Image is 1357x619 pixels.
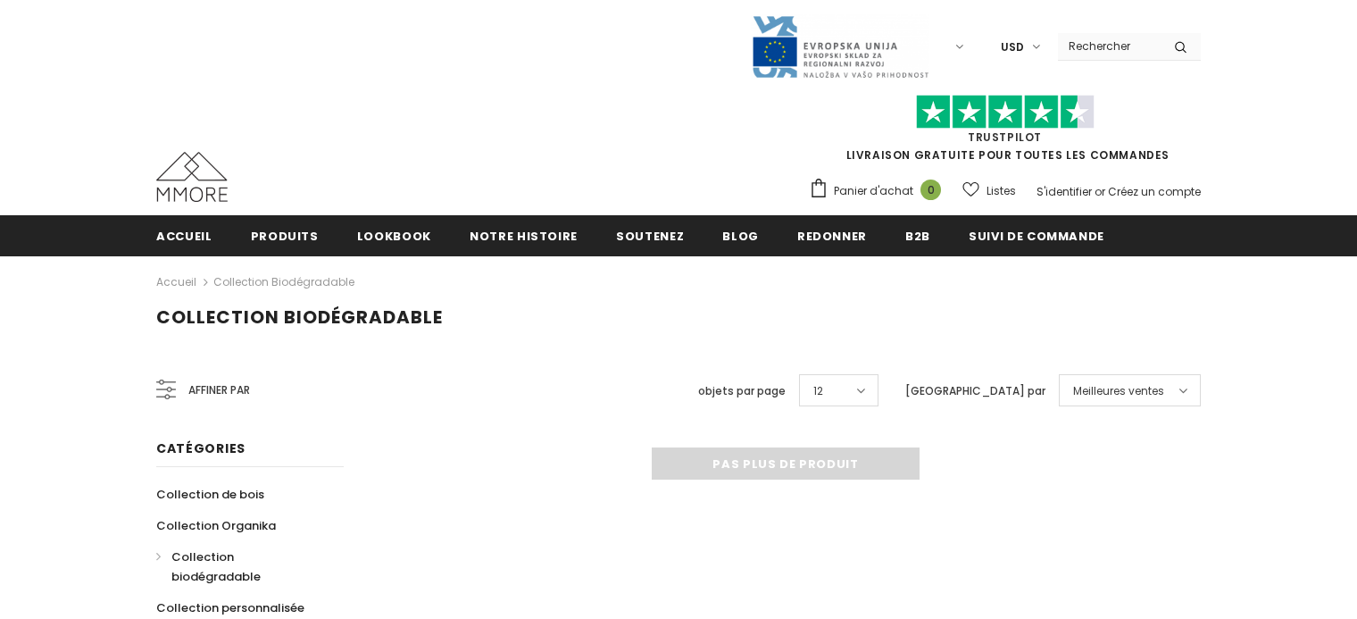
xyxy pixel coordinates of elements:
[251,228,319,245] span: Produits
[809,178,950,205] a: Panier d'achat 0
[1058,33,1161,59] input: Search Site
[1073,382,1164,400] span: Meilleures ventes
[751,38,929,54] a: Javni Razpis
[905,215,930,255] a: B2B
[962,175,1016,206] a: Listes
[470,228,578,245] span: Notre histoire
[357,228,431,245] span: Lookbook
[1095,184,1105,199] span: or
[1036,184,1092,199] a: S'identifier
[156,479,264,510] a: Collection de bois
[968,130,1042,145] a: TrustPilot
[987,182,1016,200] span: Listes
[156,228,212,245] span: Accueil
[797,228,867,245] span: Redonner
[1108,184,1201,199] a: Créez un compte
[156,510,276,541] a: Collection Organika
[905,382,1045,400] label: [GEOGRAPHIC_DATA] par
[357,215,431,255] a: Lookbook
[156,517,276,534] span: Collection Organika
[969,228,1104,245] span: Suivi de commande
[213,274,354,289] a: Collection biodégradable
[156,152,228,202] img: Cas MMORE
[171,548,261,585] span: Collection biodégradable
[969,215,1104,255] a: Suivi de commande
[813,382,823,400] span: 12
[920,180,941,200] span: 0
[916,95,1095,130] img: Faites confiance aux étoiles pilotes
[809,103,1201,163] span: LIVRAISON GRATUITE POUR TOUTES LES COMMANDES
[698,382,786,400] label: objets par page
[156,215,212,255] a: Accueil
[722,215,759,255] a: Blog
[470,215,578,255] a: Notre histoire
[156,599,304,616] span: Collection personnalisée
[156,486,264,503] span: Collection de bois
[156,272,196,293] a: Accueil
[722,228,759,245] span: Blog
[188,381,250,400] span: Affiner par
[616,228,684,245] span: soutenez
[156,541,324,592] a: Collection biodégradable
[905,228,930,245] span: B2B
[251,215,319,255] a: Produits
[616,215,684,255] a: soutenez
[797,215,867,255] a: Redonner
[1001,38,1024,56] span: USD
[156,305,443,330] span: Collection biodégradable
[834,182,913,200] span: Panier d'achat
[156,439,246,457] span: Catégories
[751,14,929,79] img: Javni Razpis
